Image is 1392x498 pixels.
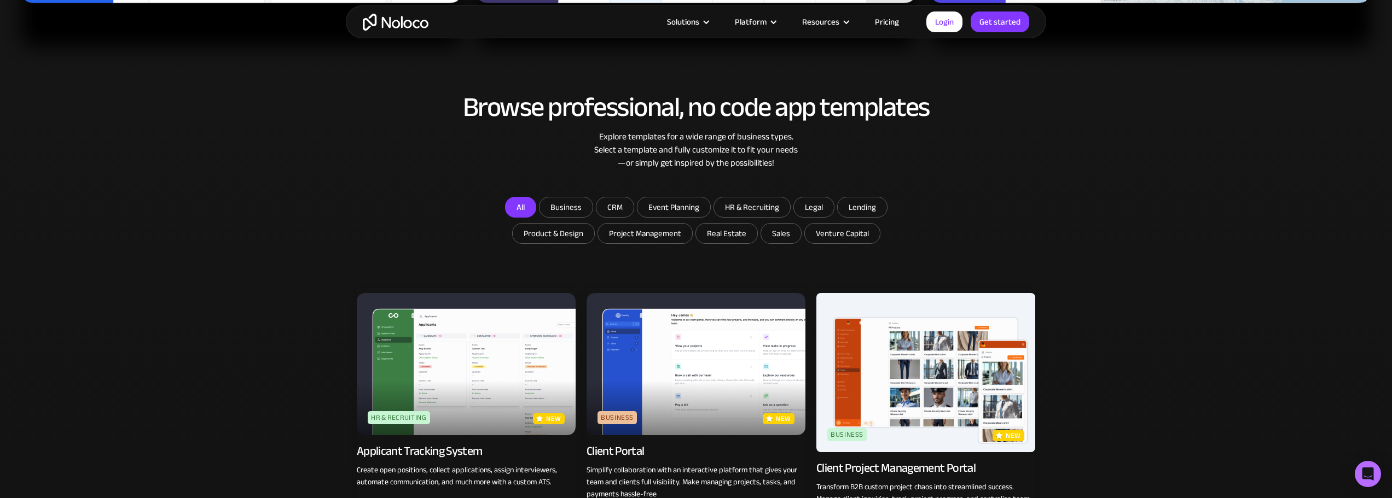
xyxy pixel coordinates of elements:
[357,443,483,459] div: Applicant Tracking System
[788,15,861,29] div: Resources
[827,428,867,441] div: Business
[816,460,976,476] div: Client Project Management Portal
[546,413,561,424] p: new
[861,15,913,29] a: Pricing
[598,411,637,424] div: Business
[653,15,721,29] div: Solutions
[368,411,430,424] div: HR & Recruiting
[357,92,1035,122] h2: Browse professional, no code app templates
[776,413,791,424] p: new
[357,130,1035,169] div: Explore templates for a wide range of business types. Select a template and fully customize it to...
[802,15,839,29] div: Resources
[477,197,915,247] form: Email Form
[505,197,536,218] a: All
[667,15,699,29] div: Solutions
[721,15,788,29] div: Platform
[971,11,1029,32] a: Get started
[363,14,428,31] a: home
[1006,430,1021,441] p: new
[587,443,644,459] div: Client Portal
[1355,461,1381,487] div: Open Intercom Messenger
[926,11,962,32] a: Login
[357,464,576,488] p: Create open positions, collect applications, assign interviewers, automate communication, and muc...
[735,15,767,29] div: Platform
